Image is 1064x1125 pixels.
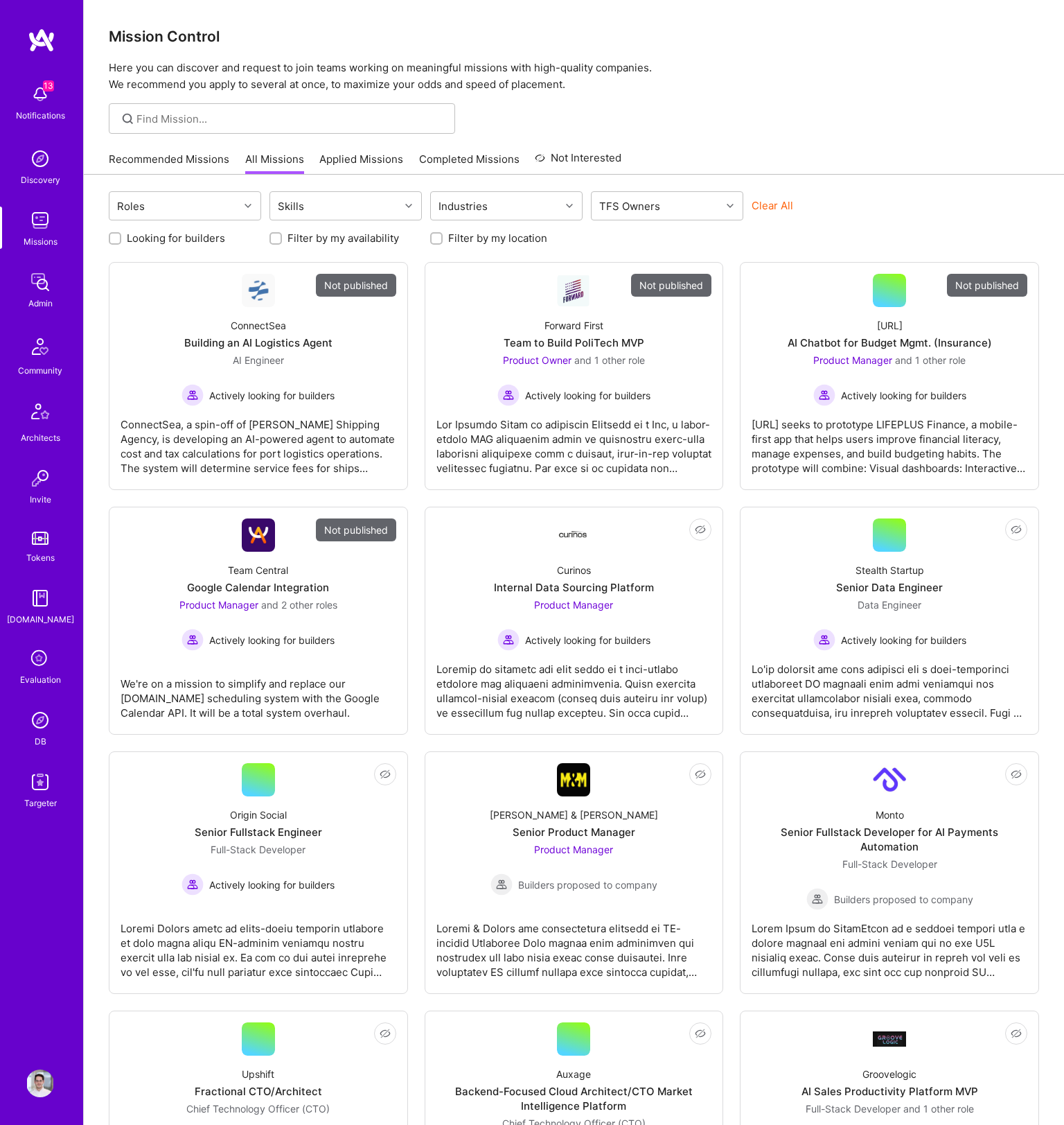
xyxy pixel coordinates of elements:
div: We're on a mission to simplify and replace our [DOMAIN_NAME] scheduling system with the Google Ca... [121,665,396,720]
div: Industries [435,196,491,216]
img: Actively looking for builders [497,629,520,651]
a: Not published[URL]AI Chatbot for Budget Mgmt. (Insurance)Product Manager and 1 other roleActively... [752,274,1027,478]
span: Actively looking for builders [209,633,335,647]
img: Company Logo [557,274,590,306]
img: Actively looking for builders [181,873,204,896]
label: Filter by my availability [287,231,399,245]
span: Product Owner [503,354,571,366]
label: Filter by my location [448,231,547,245]
span: AI Engineer [233,354,284,366]
div: Senior Product Manager [513,825,635,839]
i: icon EyeClosed [1011,524,1022,535]
img: Actively looking for builders [181,384,204,406]
span: Full-Stack Developer [806,1103,901,1115]
span: Product Manager [534,844,613,855]
div: [URL] [877,318,903,333]
div: ConnectSea, a spin-off of [PERSON_NAME] Shipping Agency, is developing an AI-powered agent to aut... [121,406,396,476]
div: Roles [114,196,148,216]
input: Find Mission... [136,112,445,126]
span: Product Manager [813,354,892,366]
div: AI Sales Productivity Platform MVP [801,1084,978,1099]
a: Not publishedCompany LogoConnectSeaBuilding an AI Logistics AgentAI Engineer Actively looking for... [121,274,396,478]
div: Team to Build PoliTech MVP [504,335,644,350]
img: Admin Search [26,706,54,734]
div: AI Chatbot for Budget Mgmt. (Insurance) [788,335,992,350]
div: Loremi & Dolors ame consectetura elitsedd ei TE-incidid Utlaboree Dolo magnaa enim adminimven qui... [436,910,712,979]
div: Backend-Focused Cloud Architect/CTO Market Intelligence Platform [436,1084,712,1113]
div: Targeter [24,796,57,810]
div: Evaluation [20,672,61,687]
i: icon EyeClosed [695,769,706,780]
span: Actively looking for builders [841,633,966,647]
button: Clear All [752,198,793,213]
div: Groovelogic [862,1067,916,1081]
span: Actively looking for builders [525,633,650,647]
a: All Missions [245,152,304,175]
img: Company Logo [873,763,906,796]
div: Lor Ipsumdo Sitam co adipiscin Elitsedd ei t Inc, u labor-etdolo MAG aliquaenim admin ve quisnost... [436,406,712,476]
div: Loremi Dolors ametc ad elits-doeiu temporin utlabore et dolo magna aliqu EN-adminim veniamqu nost... [121,910,396,979]
a: Stealth StartupSenior Data EngineerData Engineer Actively looking for buildersActively looking fo... [752,518,1027,723]
img: Actively looking for builders [497,384,520,406]
span: Full-Stack Developer [211,844,305,855]
span: 13 [43,80,54,91]
img: admin teamwork [26,268,54,296]
img: Skill Targeter [26,768,54,796]
span: Actively looking for builders [209,388,335,403]
a: Company Logo[PERSON_NAME] & [PERSON_NAME]Senior Product ManagerProduct Manager Builders proposed ... [436,763,712,982]
a: Completed Missions [419,152,520,175]
i: icon Chevron [727,202,734,209]
img: Community [24,330,57,363]
span: and 1 other role [895,354,966,366]
img: Invite [26,464,54,492]
img: guide book [26,584,54,612]
img: teamwork [26,207,54,234]
img: Architects [24,397,57,430]
div: Building an AI Logistics Agent [184,335,332,350]
img: User Avatar [26,1070,54,1097]
i: icon EyeClosed [1011,769,1022,780]
a: Not publishedCompany LogoForward FirstTeam to Build PoliTech MVPProduct Owner and 1 other roleAct... [436,274,712,478]
div: Skills [274,196,308,216]
span: Builders proposed to company [518,878,657,892]
span: Data Engineer [858,599,921,611]
i: icon EyeClosed [380,769,391,780]
img: tokens [32,532,48,545]
span: Full-Stack Developer [842,858,937,870]
a: Company LogoCurinosInternal Data Sourcing PlatformProduct Manager Actively looking for buildersAc... [436,518,712,723]
img: Company Logo [557,763,590,796]
label: Looking for builders [127,231,225,245]
span: Actively looking for builders [841,388,966,403]
img: Actively looking for builders [813,384,835,406]
div: ConnectSea [231,318,286,333]
div: Missions [24,234,57,249]
span: and 2 other roles [261,599,337,611]
div: Architects [21,430,60,445]
div: Senior Fullstack Engineer [195,825,322,839]
div: DB [35,734,46,749]
div: Google Calendar Integration [187,580,329,595]
i: icon EyeClosed [1011,1028,1022,1039]
div: TFS Owners [596,196,664,216]
img: Company Logo [557,531,590,540]
span: Product Manager [179,599,258,611]
div: Tokens [26,550,55,565]
div: [PERSON_NAME] & [PERSON_NAME] [490,808,658,822]
div: Notifications [16,108,65,123]
span: Chief Technology Officer (CTO) [186,1103,330,1115]
div: Fractional CTO/Architect [195,1084,322,1099]
img: Builders proposed to company [806,888,828,910]
div: [DOMAIN_NAME] [7,612,74,627]
a: Recommended Missions [109,152,229,175]
img: Company Logo [242,274,275,307]
div: Lo'ip dolorsit ame cons adipisci eli s doei-temporinci utlaboreet DO magnaali enim admi veniamqui... [752,651,1027,720]
div: Internal Data Sourcing Platform [494,580,654,595]
i: icon EyeClosed [695,524,706,535]
p: Here you can discover and request to join teams working on meaningful missions with high-quality ... [109,60,1039,93]
div: [URL] seeks to prototype LIFEPLUS Finance, a mobile-first app that helps users improve financial ... [752,406,1027,476]
div: Not published [947,274,1027,297]
img: Actively looking for builders [813,629,835,651]
h3: Mission Control [109,28,1039,45]
img: Company Logo [242,518,275,552]
i: icon SelectionTeam [27,646,53,672]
